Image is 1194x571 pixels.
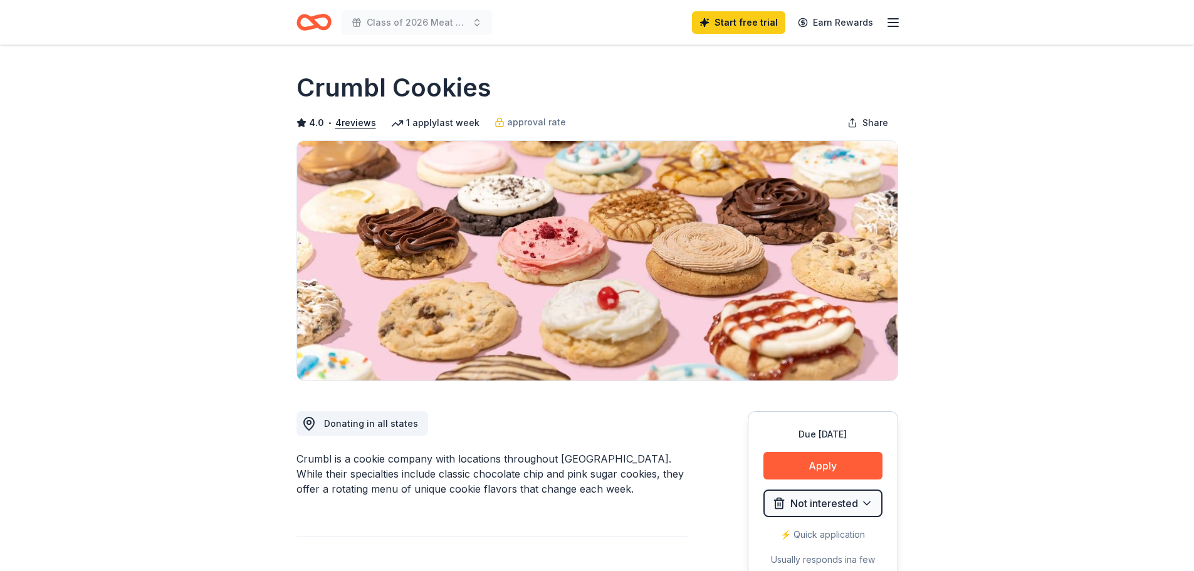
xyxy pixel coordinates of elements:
[391,115,479,130] div: 1 apply last week
[296,8,332,37] a: Home
[763,527,882,542] div: ⚡️ Quick application
[296,70,491,105] h1: Crumbl Cookies
[335,115,376,130] button: 4reviews
[763,452,882,479] button: Apply
[763,490,882,517] button: Not interested
[837,110,898,135] button: Share
[297,141,898,380] img: Image for Crumbl Cookies
[327,118,332,128] span: •
[507,115,566,130] span: approval rate
[367,15,467,30] span: Class of 2026 Meat & Basket Raffle
[790,495,858,511] span: Not interested
[862,115,888,130] span: Share
[790,11,881,34] a: Earn Rewards
[495,115,566,130] a: approval rate
[763,427,882,442] div: Due [DATE]
[692,11,785,34] a: Start free trial
[309,115,324,130] span: 4.0
[296,451,688,496] div: Crumbl is a cookie company with locations throughout [GEOGRAPHIC_DATA]. While their specialties i...
[324,418,418,429] span: Donating in all states
[342,10,492,35] button: Class of 2026 Meat & Basket Raffle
